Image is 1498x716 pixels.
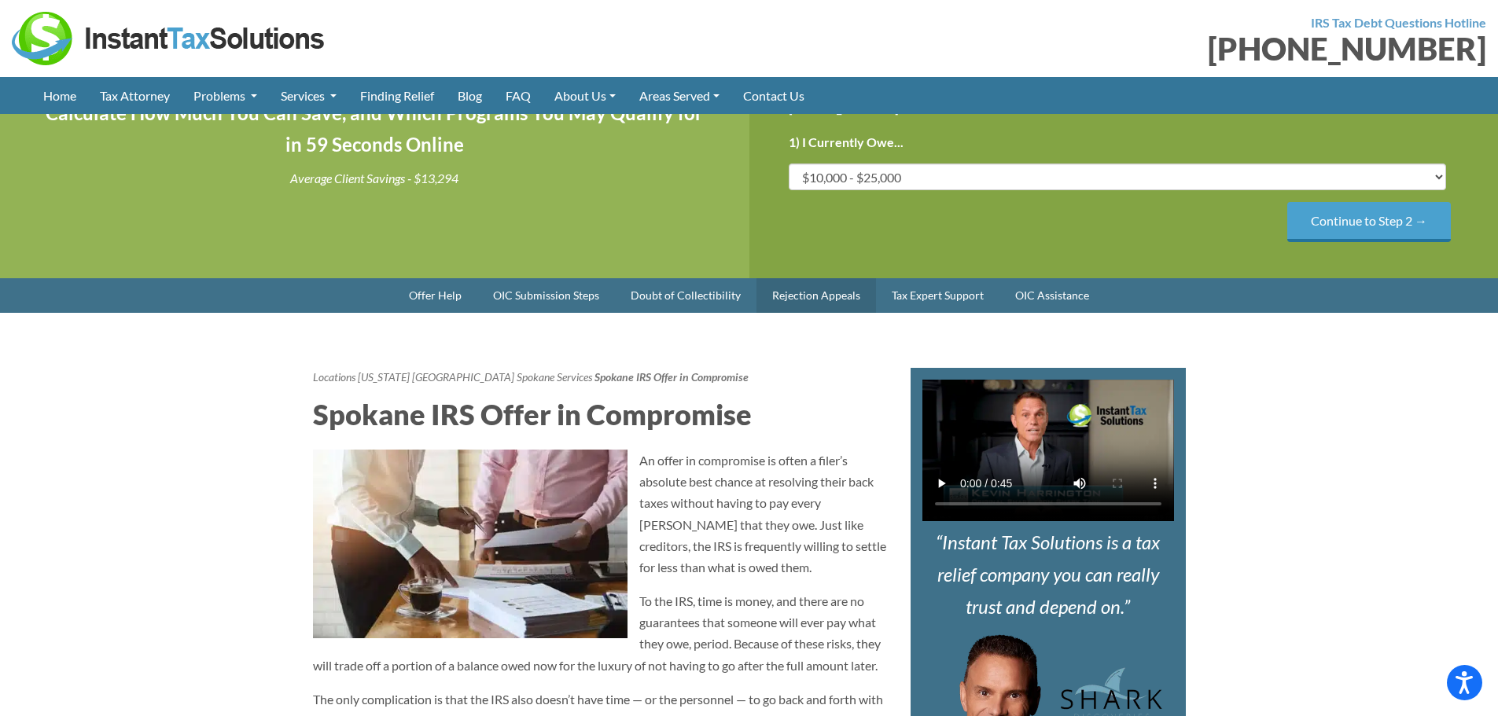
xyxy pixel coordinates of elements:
[594,370,749,384] strong: Spokane IRS Offer in Compromise
[615,278,756,313] a: Doubt of Collectibility
[358,370,410,384] a: [US_STATE]
[313,370,355,384] a: Locations
[936,531,1160,618] i: Instant Tax Solutions is a tax relief company you can really trust and depend on.
[477,278,615,313] a: OIC Submission Steps
[446,77,494,114] a: Blog
[628,77,731,114] a: Areas Served
[12,12,326,65] img: Instant Tax Solutions Logo
[39,97,710,162] h4: Calculate How Much You Can Save, and Which Programs You May Qualify for in 59 Seconds Online
[999,278,1105,313] a: OIC Assistance
[12,29,326,44] a: Instant Tax Solutions Logo
[88,77,182,114] a: Tax Attorney
[412,370,514,384] a: [GEOGRAPHIC_DATA]
[313,593,881,673] span: To the IRS, time is money, and there are no guarantees that someone will ever pay what they owe, ...
[1287,202,1451,242] input: Continue to Step 2 →
[761,33,1487,64] div: [PHONE_NUMBER]
[31,77,88,114] a: Home
[290,171,458,185] i: Average Client Savings - $13,294
[639,453,886,575] span: An offer in compromise is often a filer’s absolute best chance at resolving their back taxes with...
[182,77,269,114] a: Problems
[876,278,999,313] a: Tax Expert Support
[1311,15,1486,30] strong: IRS Tax Debt Questions Hotline
[756,278,876,313] a: Rejection Appeals
[393,278,477,313] a: Offer Help
[269,77,348,114] a: Services
[313,395,887,434] h2: Spokane IRS Offer in Compromise
[313,450,628,638] img: A negotiation between an IRS agent and a taxpayer for an offer in compromise.
[517,370,592,384] a: Spokane Services
[543,77,628,114] a: About Us
[494,77,543,114] a: FAQ
[789,134,904,151] label: 1) I Currently Owe...
[348,77,446,114] a: Finding Relief
[731,77,816,114] a: Contact Us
